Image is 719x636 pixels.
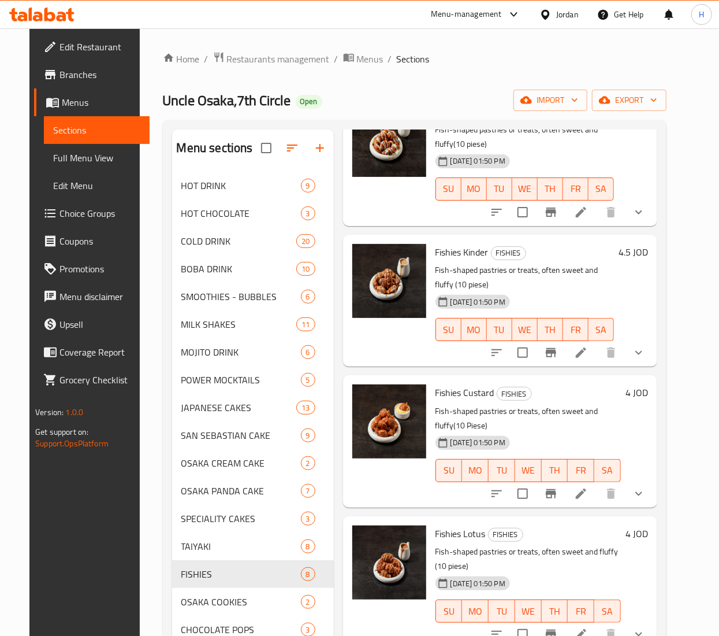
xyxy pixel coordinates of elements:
[446,578,510,589] span: [DATE] 01:50 PM
[568,321,584,338] span: FR
[352,526,426,600] img: Fishies Lotus
[53,151,140,165] span: Full Menu View
[301,458,315,469] span: 2
[181,484,301,498] div: OSAKA PANDA CAKE
[446,156,510,167] span: [DATE] 01:50 PM
[556,8,579,21] div: Jordan
[435,318,461,341] button: SU
[306,134,334,162] button: Add section
[301,430,315,441] span: 9
[297,319,314,330] span: 11
[181,317,297,331] div: MILK SHAKES
[625,480,653,508] button: show more
[632,205,646,219] svg: Show Choices
[227,52,330,66] span: Restaurants management
[435,243,489,261] span: Fishies Kinder
[483,480,511,508] button: sort-choices
[65,405,83,420] span: 1.0.0
[572,462,590,479] span: FR
[181,428,301,442] span: SAN SEBASTIAN CAKE
[497,387,532,401] div: FISHIES
[568,459,594,482] button: FR
[461,318,487,341] button: MO
[204,52,208,66] li: /
[301,513,315,524] span: 3
[44,144,150,172] a: Full Menu View
[487,178,512,201] button: TU
[488,528,523,542] div: FISHIES
[388,52,392,66] li: /
[599,603,616,620] span: SA
[546,462,564,479] span: TH
[462,459,489,482] button: MO
[301,180,315,191] span: 9
[172,310,334,338] div: MILK SHAKES11
[588,178,614,201] button: SA
[34,283,150,310] a: Menu disclaimer
[511,341,535,365] span: Select to update
[59,290,140,304] span: Menu disclaimer
[301,541,315,552] span: 8
[625,339,653,367] button: show more
[163,52,200,66] a: Home
[568,600,594,623] button: FR
[172,172,334,199] div: HOT DRINK9
[181,595,301,609] span: OSAKA COOKIES
[435,263,614,292] p: Fish-shaped pastries or treats, often sweet and fluffy (10 piese)
[352,103,426,177] img: Fishies White Chocolate
[619,244,648,260] h6: 4.5 JOD
[435,178,461,201] button: SU
[297,402,314,413] span: 13
[34,199,150,227] a: Choice Groups
[181,345,301,359] span: MOJITO DRINK
[520,603,537,620] span: WE
[59,68,140,82] span: Branches
[296,401,315,415] div: items
[435,384,494,401] span: Fishies Custard
[59,40,140,54] span: Edit Restaurant
[542,459,568,482] button: TH
[441,180,457,197] span: SU
[593,321,609,338] span: SA
[62,95,140,109] span: Menus
[538,178,563,201] button: TH
[461,178,487,201] button: MO
[181,567,301,581] span: FISHIES
[301,567,315,581] div: items
[278,134,306,162] span: Sort sections
[172,283,334,310] div: SMOOTHIES - BUBBLES6
[172,199,334,227] div: HOT CHOCOLATE3
[172,255,334,283] div: BOBA DRINK10
[301,347,315,358] span: 6
[537,339,565,367] button: Branch-specific-item
[59,373,140,387] span: Grocery Checklist
[296,234,315,248] div: items
[301,375,315,386] span: 5
[523,93,578,108] span: import
[489,459,515,482] button: TU
[44,172,150,199] a: Edit Menu
[301,208,315,219] span: 3
[34,61,150,88] a: Branches
[632,487,646,501] svg: Show Choices
[441,603,458,620] span: SU
[597,339,625,367] button: delete
[53,123,140,137] span: Sections
[35,424,88,439] span: Get support on:
[301,486,315,497] span: 7
[53,179,140,193] span: Edit Menu
[512,318,538,341] button: WE
[511,482,535,506] span: Select to update
[172,505,334,533] div: SPECIALITY CAKES3
[172,477,334,505] div: OSAKA PANDA CAKE7
[181,234,297,248] div: COLD DRINK
[489,600,515,623] button: TU
[181,179,301,193] span: HOT DRINK
[594,459,621,482] button: SA
[515,600,542,623] button: WE
[593,180,609,197] span: SA
[542,321,558,338] span: TH
[34,255,150,283] a: Promotions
